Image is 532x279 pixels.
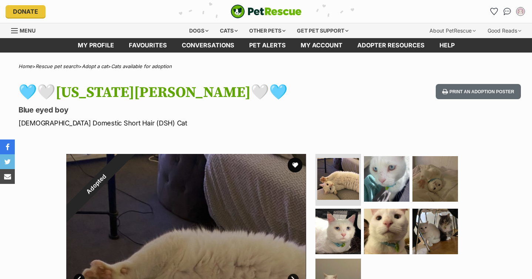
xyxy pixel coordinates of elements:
[292,23,354,38] div: Get pet support
[36,63,78,69] a: Rescue pet search
[49,137,143,231] div: Adopted
[174,38,242,53] a: conversations
[184,23,214,38] div: Dogs
[432,38,462,53] a: Help
[350,38,432,53] a: Adopter resources
[231,4,302,19] a: PetRescue
[424,23,481,38] div: About PetRescue
[82,63,108,69] a: Adopt a cat
[317,158,359,200] img: Photo of 🩵🤍Indiana Jones🤍🩵
[488,6,526,17] ul: Account quick links
[364,209,409,254] img: Photo of 🩵🤍Indiana Jones🤍🩵
[11,23,41,37] a: Menu
[242,38,293,53] a: Pet alerts
[515,6,526,17] button: My account
[315,209,361,254] img: Photo of 🩵🤍Indiana Jones🤍🩵
[70,38,121,53] a: My profile
[111,63,172,69] a: Cats available for adoption
[503,8,511,15] img: chat-41dd97257d64d25036548639549fe6c8038ab92f7586957e7f3b1b290dea8141.svg
[19,118,324,128] p: [DEMOGRAPHIC_DATA] Domestic Short Hair (DSH) Cat
[231,4,302,19] img: logo-cat-932fe2b9b8326f06289b0f2fb663e598f794de774fb13d1741a6617ecf9a85b4.svg
[364,156,409,202] img: Photo of 🩵🤍Indiana Jones🤍🩵
[288,158,302,172] button: favourite
[488,6,500,17] a: Favourites
[6,5,46,18] a: Donate
[436,84,521,99] button: Print an adoption poster
[19,63,32,69] a: Home
[412,209,458,254] img: Photo of 🩵🤍Indiana Jones🤍🩵
[121,38,174,53] a: Favourites
[20,27,36,34] span: Menu
[517,8,524,15] img: Rae Yue profile pic
[412,156,458,202] img: Photo of 🩵🤍Indiana Jones🤍🩵
[501,6,513,17] a: Conversations
[215,23,243,38] div: Cats
[244,23,291,38] div: Other pets
[19,105,324,115] p: Blue eyed boy
[482,23,526,38] div: Good Reads
[293,38,350,53] a: My account
[19,84,324,101] h1: 🩵🤍[US_STATE][PERSON_NAME]🤍🩵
